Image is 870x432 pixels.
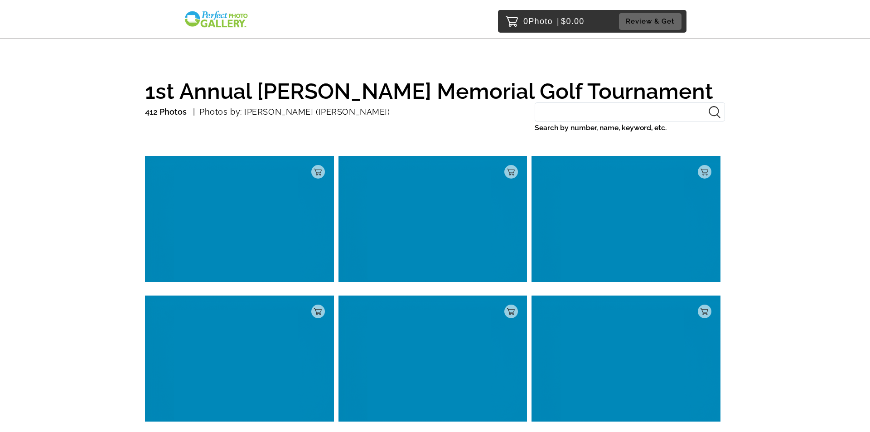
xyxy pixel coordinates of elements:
[145,296,334,422] img: null_blue.6d0957a7.png
[535,121,725,134] label: Search by number, name, keyword, etc.
[557,17,560,26] span: |
[528,14,553,29] span: Photo
[145,105,187,119] p: 412 Photos
[338,156,527,282] img: null_blue.6d0957a7.png
[145,156,334,282] img: null_blue.6d0957a7.png
[184,10,249,29] img: Snapphound Logo
[532,156,720,282] img: null_blue.6d0957a7.png
[532,296,720,422] img: null_blue.6d0957a7.png
[145,80,725,102] h1: 1st Annual [PERSON_NAME] Memorial Golf Tournament
[193,105,390,119] p: Photos by: [PERSON_NAME] ([PERSON_NAME])
[523,14,585,29] p: 0 $0.00
[338,296,527,422] img: null_blue.6d0957a7.png
[619,13,681,30] button: Review & Get
[619,13,684,30] a: Review & Get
